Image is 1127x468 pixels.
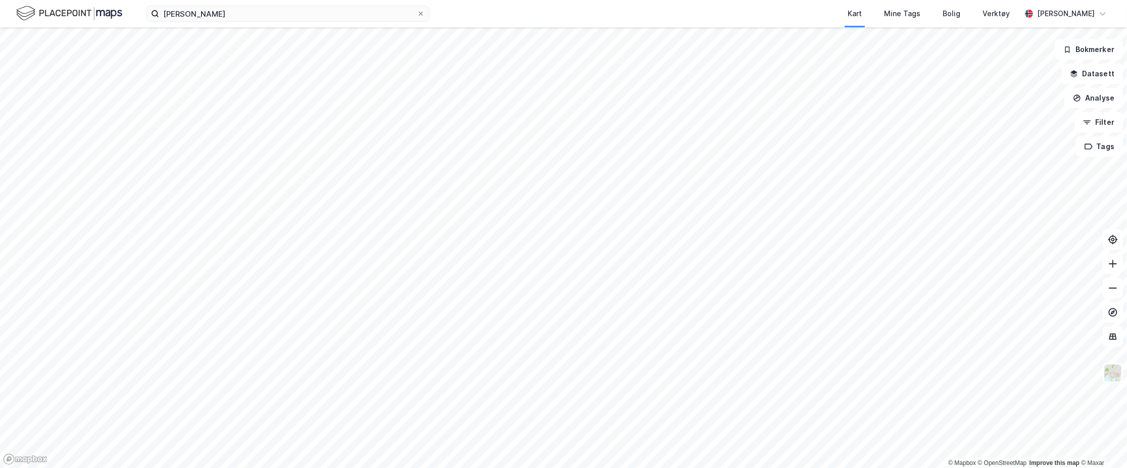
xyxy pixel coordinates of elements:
[1064,88,1123,108] button: Analyse
[3,453,47,465] a: Mapbox homepage
[884,8,920,20] div: Mine Tags
[1030,459,1080,466] a: Improve this map
[848,8,862,20] div: Kart
[978,459,1027,466] a: OpenStreetMap
[1103,363,1122,383] img: Z
[159,6,417,21] input: Søk på adresse, matrikkel, gårdeiere, leietakere eller personer
[943,8,960,20] div: Bolig
[1076,419,1127,468] div: Kontrollprogram for chat
[1074,112,1123,132] button: Filter
[1061,64,1123,84] button: Datasett
[16,5,122,22] img: logo.f888ab2527a4732fd821a326f86c7f29.svg
[1076,419,1127,468] iframe: Chat Widget
[983,8,1010,20] div: Verktøy
[1076,136,1123,157] button: Tags
[1055,39,1123,60] button: Bokmerker
[1037,8,1095,20] div: [PERSON_NAME]
[948,459,976,466] a: Mapbox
